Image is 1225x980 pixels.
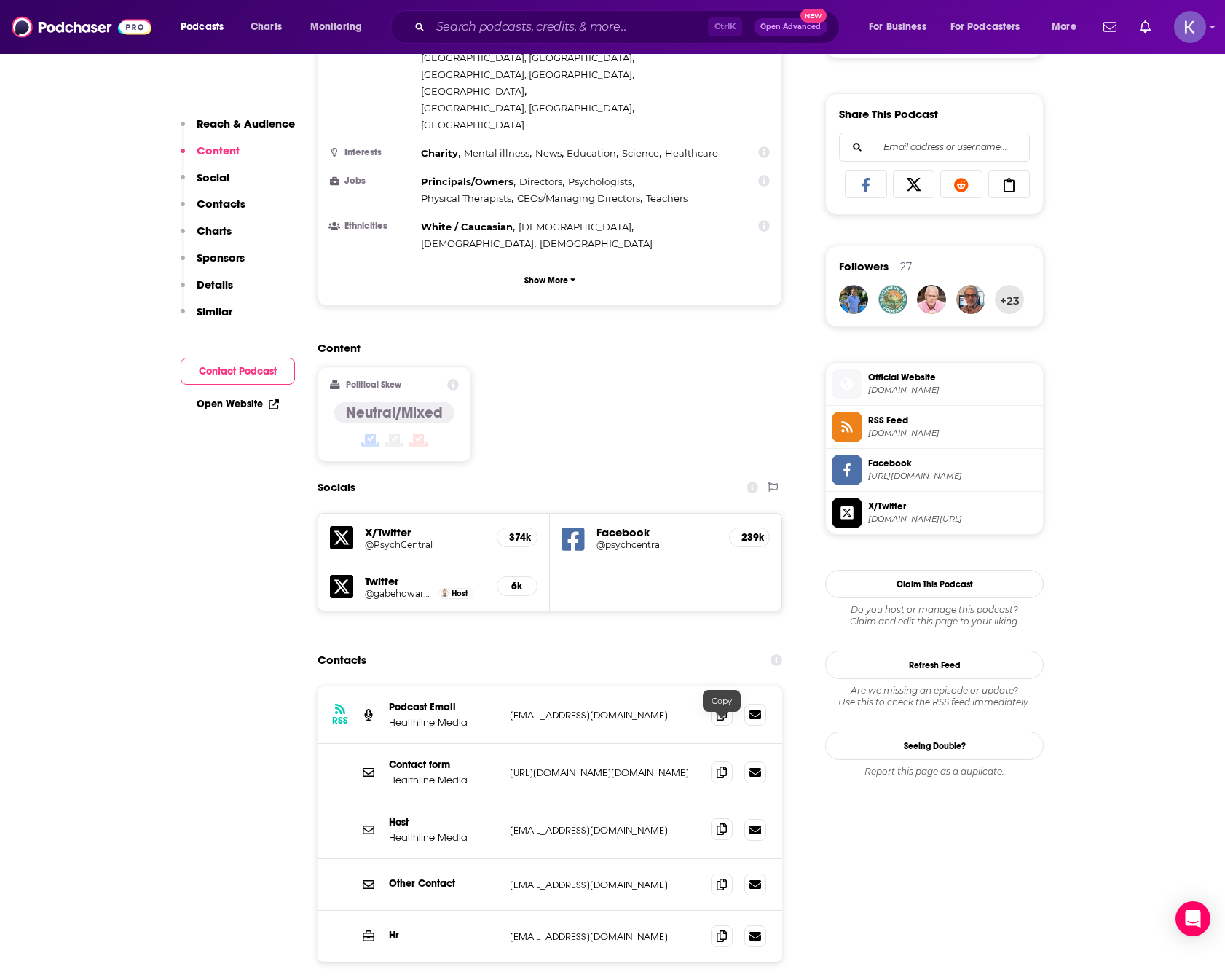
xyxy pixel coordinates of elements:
p: Healthline Media [389,774,498,786]
span: , [421,100,634,117]
button: Details [181,278,233,305]
a: @psychcentral [596,539,717,550]
span: Facebook [868,457,1037,470]
span: [GEOGRAPHIC_DATA], [GEOGRAPHIC_DATA] [421,52,632,63]
span: Healthcare [665,147,718,159]
div: Search followers [839,133,1030,162]
p: Content [197,144,240,157]
span: https://www.facebook.com/psychcentral [868,471,1037,482]
img: gordonbruin [917,285,946,314]
span: [DEMOGRAPHIC_DATA] [540,238,653,249]
a: Show notifications dropdown [1134,15,1157,39]
span: , [421,83,527,100]
a: Official Website[DOMAIN_NAME] [832,369,1037,399]
button: Open AdvancedNew [754,18,827,36]
span: Teachers [646,192,688,204]
h2: Content [318,341,771,355]
span: RSS Feed [868,414,1037,427]
p: Healthline Media [389,831,498,844]
button: Claim This Podcast [825,570,1044,598]
button: open menu [1041,15,1095,39]
input: Email address or username... [851,133,1017,161]
span: Physical Therapists [421,192,511,204]
p: [EMAIL_ADDRESS][DOMAIN_NAME] [510,824,699,836]
button: Social [181,170,229,197]
p: Show More [524,275,568,286]
h5: 6k [509,580,525,592]
span: [DEMOGRAPHIC_DATA] [519,221,631,232]
button: open menu [941,15,1041,39]
h3: Jobs [330,176,415,186]
p: Contact form [389,758,498,771]
p: [URL][DOMAIN_NAME][DOMAIN_NAME] [510,767,699,779]
span: , [421,173,516,190]
h5: Facebook [596,525,717,539]
h5: 374k [509,531,525,544]
h2: Contacts [318,646,366,674]
span: [GEOGRAPHIC_DATA] [421,119,524,130]
a: RSS Feed[DOMAIN_NAME] [832,412,1037,442]
span: Followers [839,259,889,273]
p: Social [197,170,229,184]
button: Sponsors [181,251,245,278]
span: Mental illness [464,147,529,159]
p: Charts [197,224,232,238]
h3: Interests [330,148,415,157]
a: @gabehoward29 [365,588,435,599]
span: twitter.com/PsychCentral [868,514,1037,525]
a: @PsychCentral [365,539,485,550]
span: [GEOGRAPHIC_DATA] [421,85,524,97]
p: Similar [197,305,232,318]
p: Podcast Email [389,701,498,713]
p: Other Contact [389,877,498,890]
span: Host [452,589,468,598]
span: For Podcasters [950,17,1020,37]
a: Gabe Howard [441,589,449,597]
h5: 239k [741,531,757,544]
a: Charts [241,15,291,39]
div: Copy [703,690,741,712]
button: +23 [995,285,1024,314]
span: CEOs/Managing Directors [517,192,640,204]
button: Contacts [181,197,245,224]
a: Facebook[URL][DOMAIN_NAME] [832,455,1037,485]
span: , [464,145,532,162]
span: , [421,190,513,207]
span: Science [622,147,659,159]
h5: Twitter [365,574,485,588]
span: White / Caucasian [421,221,513,232]
img: BobSepulveda [956,285,985,314]
p: Contacts [197,197,245,211]
span: New [800,9,827,23]
div: Are we missing an episode or update? Use this to check the RSS feed immediately. [825,685,1044,708]
div: 27 [900,260,912,273]
a: X/Twitter[DOMAIN_NAME][URL] [832,498,1037,528]
span: , [421,145,460,162]
button: Charts [181,224,232,251]
a: ReportingAccts [839,285,868,314]
h3: Ethnicities [330,222,415,231]
button: Show profile menu [1174,11,1206,43]
span: , [421,50,634,66]
a: Share on Reddit [940,170,982,198]
img: RecliningPair [878,285,907,314]
img: Podchaser - Follow, Share and Rate Podcasts [12,13,151,41]
button: Refresh Feed [825,651,1044,679]
p: Details [197,278,233,291]
span: psychcentral.com [868,385,1037,396]
button: Content [181,144,240,170]
span: Do you host or manage this podcast? [825,604,1044,616]
span: Principals/Owners [421,176,513,187]
span: More [1052,17,1076,37]
span: Open Advanced [760,23,821,31]
a: Show notifications dropdown [1098,15,1122,39]
span: Psychologists [568,176,632,187]
p: [EMAIL_ADDRESS][DOMAIN_NAME] [510,879,699,891]
img: User Profile [1174,11,1206,43]
span: , [568,173,634,190]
